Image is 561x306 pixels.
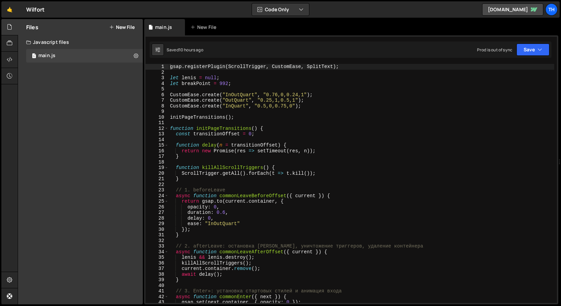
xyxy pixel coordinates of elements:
[146,142,169,148] div: 15
[146,165,169,171] div: 19
[146,227,169,233] div: 30
[146,277,169,283] div: 39
[146,154,169,159] div: 17
[146,98,169,103] div: 7
[146,137,169,143] div: 14
[26,5,45,14] div: Wilfort
[18,35,143,49] div: Javascript files
[482,3,543,16] a: [DOMAIN_NAME]
[146,210,169,216] div: 27
[1,1,18,18] a: 🤙
[545,3,558,16] a: Th
[146,182,169,188] div: 22
[146,300,169,305] div: 43
[146,103,169,109] div: 8
[146,199,169,204] div: 25
[146,204,169,210] div: 26
[146,70,169,75] div: 2
[146,81,169,87] div: 4
[146,272,169,277] div: 38
[146,109,169,115] div: 9
[38,53,55,59] div: main.js
[146,176,169,182] div: 21
[146,120,169,126] div: 11
[32,54,36,59] span: 1
[146,115,169,120] div: 10
[146,283,169,289] div: 40
[146,148,169,154] div: 16
[146,126,169,132] div: 12
[146,216,169,221] div: 28
[146,159,169,165] div: 18
[146,238,169,244] div: 32
[252,3,309,16] button: Code Only
[516,44,549,56] button: Save
[179,47,203,53] div: 10 hours ago
[146,288,169,294] div: 41
[146,266,169,272] div: 37
[26,23,38,31] h2: Files
[146,193,169,199] div: 24
[146,294,169,300] div: 42
[146,260,169,266] div: 36
[146,64,169,70] div: 1
[146,249,169,255] div: 34
[26,49,143,63] div: 16468/44594.js
[146,232,169,238] div: 31
[155,24,172,31] div: main.js
[146,243,169,249] div: 33
[146,86,169,92] div: 5
[146,221,169,227] div: 29
[146,171,169,176] div: 20
[477,47,512,53] div: Prod is out of sync
[146,255,169,260] div: 35
[146,75,169,81] div: 3
[190,24,219,31] div: New File
[167,47,203,53] div: Saved
[146,187,169,193] div: 23
[109,24,135,30] button: New File
[146,92,169,98] div: 6
[146,131,169,137] div: 13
